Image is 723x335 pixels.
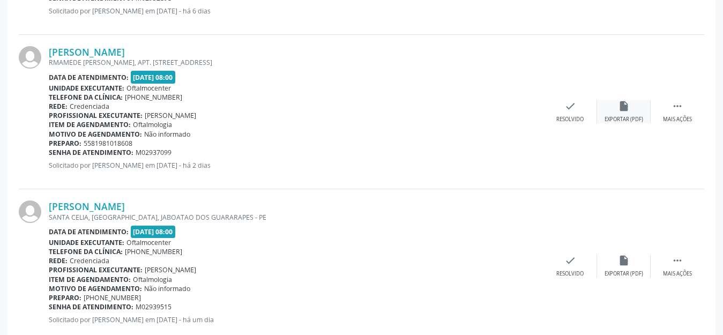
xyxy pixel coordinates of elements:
b: Unidade executante: [49,238,124,247]
b: Rede: [49,256,68,265]
b: Profissional executante: [49,265,143,274]
p: Solicitado por [PERSON_NAME] em [DATE] - há 2 dias [49,161,543,170]
b: Data de atendimento: [49,73,129,82]
i: insert_drive_file [618,100,630,112]
div: Resolvido [556,116,584,123]
div: Resolvido [556,270,584,278]
img: img [19,200,41,223]
span: Oftalmologia [133,120,172,129]
b: Profissional executante: [49,111,143,120]
div: Mais ações [663,116,692,123]
span: Oftalmocenter [126,238,171,247]
a: [PERSON_NAME] [49,200,125,212]
i: insert_drive_file [618,255,630,266]
b: Telefone da clínica: [49,93,123,102]
b: Unidade executante: [49,84,124,93]
i: check [564,255,576,266]
span: [DATE] 08:00 [131,71,176,83]
img: img [19,46,41,69]
div: Exportar (PDF) [605,270,643,278]
b: Motivo de agendamento: [49,130,142,139]
b: Senha de atendimento: [49,302,133,311]
span: [PHONE_NUMBER] [84,293,141,302]
b: Telefone da clínica: [49,247,123,256]
span: M02937099 [136,148,172,157]
span: Credenciada [70,102,109,111]
span: Não informado [144,284,190,293]
i: check [564,100,576,112]
i:  [672,100,683,112]
i:  [672,255,683,266]
span: [PHONE_NUMBER] [125,247,182,256]
a: [PERSON_NAME] [49,46,125,58]
span: Oftalmocenter [126,84,171,93]
span: [PERSON_NAME] [145,111,196,120]
b: Data de atendimento: [49,227,129,236]
div: RMAMEDE [PERSON_NAME], APT. [STREET_ADDRESS] [49,58,543,67]
b: Item de agendamento: [49,275,131,284]
span: M02939515 [136,302,172,311]
span: [PHONE_NUMBER] [125,93,182,102]
b: Item de agendamento: [49,120,131,129]
b: Preparo: [49,293,81,302]
div: SANTA CELIA, [GEOGRAPHIC_DATA], JABOATAO DOS GUARARAPES - PE [49,213,543,222]
div: Exportar (PDF) [605,116,643,123]
b: Rede: [49,102,68,111]
b: Motivo de agendamento: [49,284,142,293]
span: Não informado [144,130,190,139]
span: [DATE] 08:00 [131,226,176,238]
span: 5581981018608 [84,139,132,148]
b: Preparo: [49,139,81,148]
span: Oftalmologia [133,275,172,284]
span: [PERSON_NAME] [145,265,196,274]
p: Solicitado por [PERSON_NAME] em [DATE] - há um dia [49,315,543,324]
div: Mais ações [663,270,692,278]
b: Senha de atendimento: [49,148,133,157]
span: Credenciada [70,256,109,265]
p: Solicitado por [PERSON_NAME] em [DATE] - há 6 dias [49,6,543,16]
